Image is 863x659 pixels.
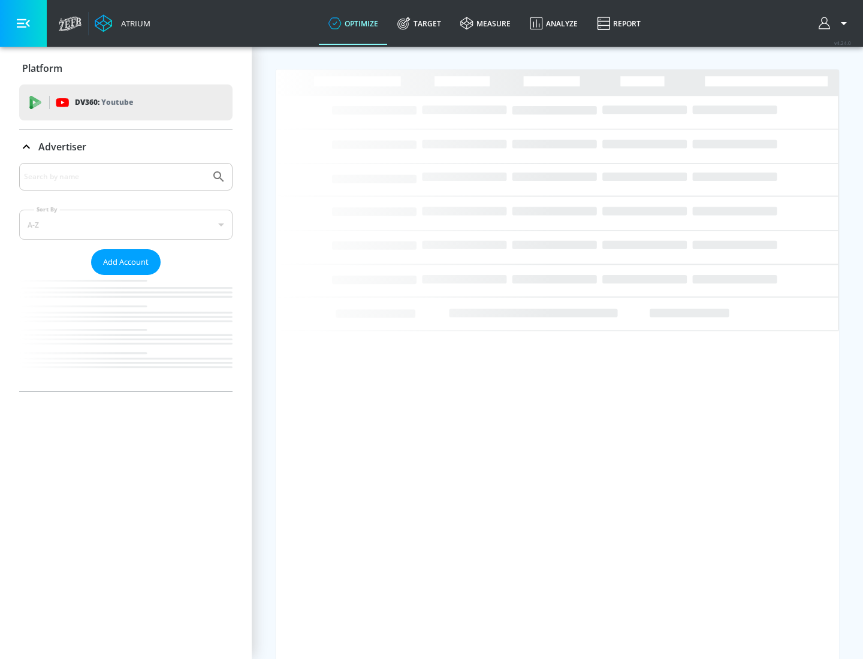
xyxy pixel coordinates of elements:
[101,96,133,108] p: Youtube
[388,2,451,45] a: Target
[95,14,150,32] a: Atrium
[19,130,233,164] div: Advertiser
[91,249,161,275] button: Add Account
[38,140,86,153] p: Advertiser
[19,275,233,391] nav: list of Advertiser
[19,210,233,240] div: A-Z
[75,96,133,109] p: DV360:
[19,84,233,120] div: DV360: Youtube
[319,2,388,45] a: optimize
[834,40,851,46] span: v 4.24.0
[116,18,150,29] div: Atrium
[587,2,650,45] a: Report
[451,2,520,45] a: measure
[24,169,206,185] input: Search by name
[19,52,233,85] div: Platform
[22,62,62,75] p: Platform
[103,255,149,269] span: Add Account
[34,205,60,213] label: Sort By
[19,163,233,391] div: Advertiser
[520,2,587,45] a: Analyze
